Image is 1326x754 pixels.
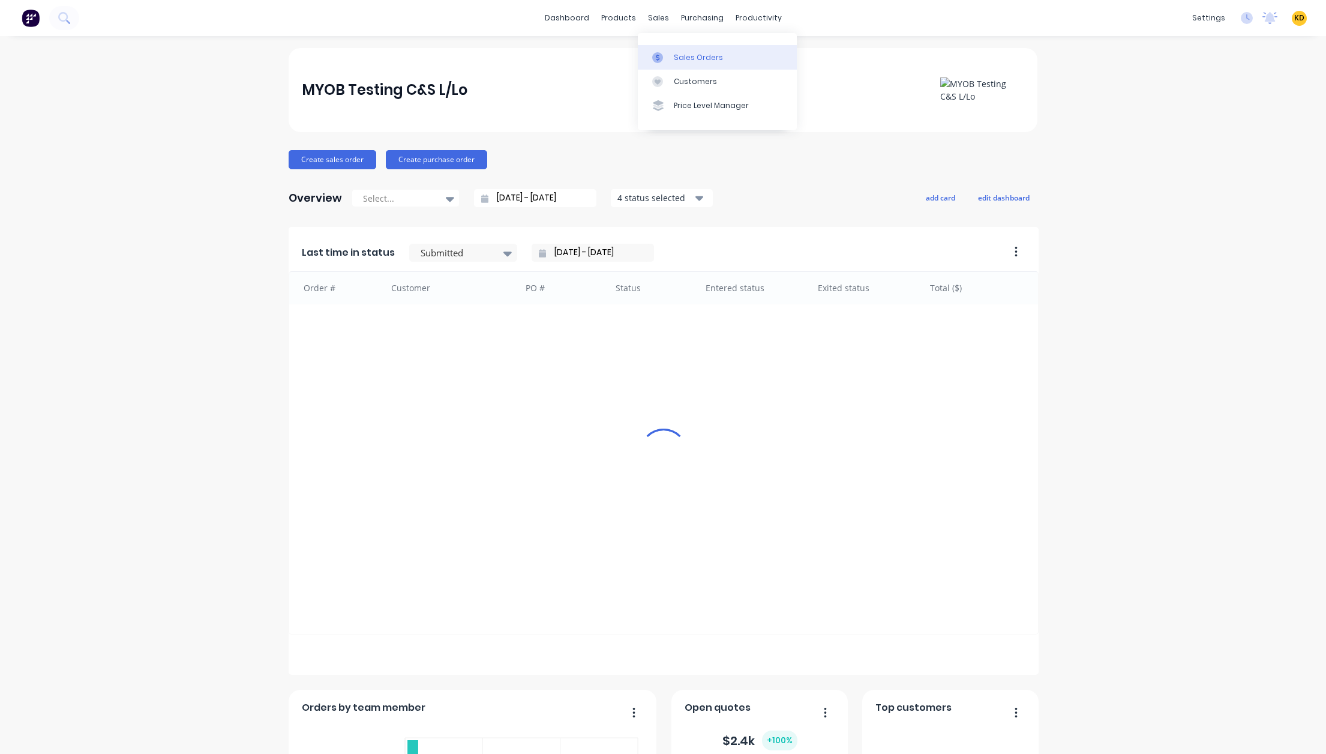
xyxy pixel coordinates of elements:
a: Customers [638,70,797,94]
div: sales [642,9,675,27]
a: dashboard [539,9,595,27]
img: MYOB Testing C&S L/Lo [940,77,1024,103]
div: $ 2.4k [722,731,797,750]
button: add card [918,190,963,205]
span: Open quotes [685,701,751,715]
button: Create purchase order [386,150,487,169]
div: + 100 % [762,731,797,750]
span: KD [1294,13,1304,23]
button: edit dashboard [970,190,1037,205]
img: Factory [22,9,40,27]
a: Sales Orders [638,45,797,69]
div: Price Level Manager [674,100,749,111]
span: Last time in status [302,246,395,260]
span: Orders by team member [302,701,425,715]
div: 4 status selected [617,192,693,204]
div: Sales Orders [674,52,723,63]
div: products [595,9,642,27]
div: Overview [289,186,342,210]
div: MYOB Testing C&S L/Lo [302,78,467,102]
span: Top customers [875,701,952,715]
div: settings [1186,9,1231,27]
div: productivity [730,9,788,27]
button: Create sales order [289,150,376,169]
div: Customers [674,76,717,87]
a: Price Level Manager [638,94,797,118]
div: purchasing [675,9,730,27]
input: Filter by date [546,244,649,262]
button: 4 status selected [611,189,713,207]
